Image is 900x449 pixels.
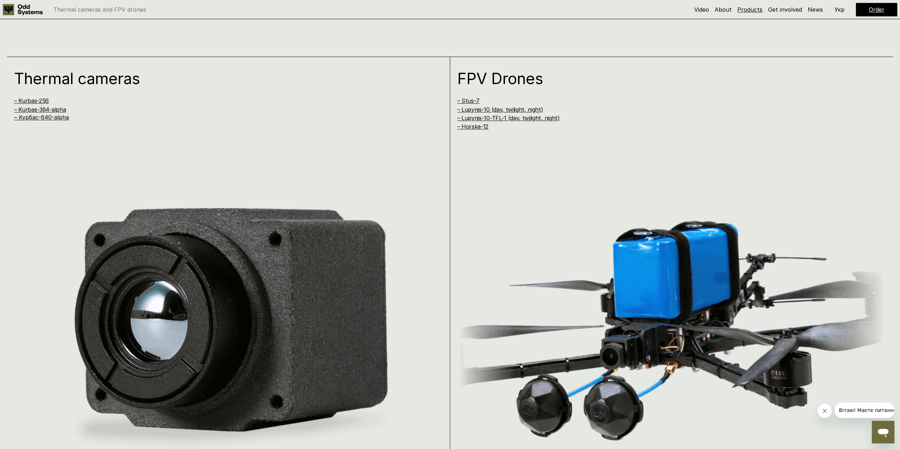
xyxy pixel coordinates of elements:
iframe: Message from company [835,402,894,418]
a: Video [694,6,709,13]
p: Укр [835,7,844,12]
a: – Horska-12 [457,123,488,130]
a: Products [737,6,762,13]
a: Order [869,6,884,13]
a: – Kurbas-256 [14,97,49,104]
a: Get involved [768,6,802,13]
a: About [715,6,732,13]
a: News [808,6,823,13]
a: – Курбас-640-alpha [14,114,69,121]
a: – Stus-7 [457,97,480,104]
h1: Thermal cameras [14,71,417,86]
a: – Kurbas-384-alpha [14,106,66,113]
a: – Lupynis-10-TFL-1 (day, twilight, night) [457,114,560,122]
iframe: Close message [818,404,832,418]
h1: FPV Drones [457,71,860,86]
a: – Lupynis-10 (day, twilight, night) [457,106,543,113]
p: Thermal cameras and FPV drones [53,7,146,12]
span: Вітаю! Маєте питання? [4,5,65,11]
iframe: Button to launch messaging window [872,421,894,443]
